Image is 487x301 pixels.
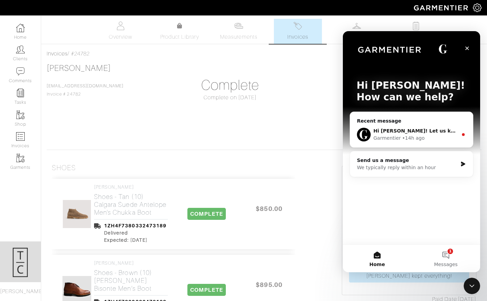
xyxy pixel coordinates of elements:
a: Wardrobe [333,19,381,44]
span: Product Library [160,33,199,41]
h4: [PERSON_NAME] [94,260,168,266]
img: garments-icon-b7da505a4dc4fd61783c78ac3ca0ef83fa9d6f193b1c9dc38574b1d14d53ca28.png [16,154,25,162]
div: Complete on [DATE] [163,93,297,102]
img: clients-icon-6bae9207a08558b7cb47a8932f037763ab4055f8c8b6bfacd5dc20c3e0201464.png [16,45,25,54]
img: measurements-466bbee1fd09ba9460f595b01e5d73f9e2bff037440d3c8f018324cb6cdf7a4a.svg [234,22,243,30]
span: $895.00 [248,277,290,292]
a: Look Books [392,19,440,44]
span: COMPLETE [187,284,225,296]
h3: Shoes [52,164,76,172]
span: Home [26,231,42,236]
div: / #24782 [47,50,482,58]
img: orders-27d20c2124de7fd6de4e0e44c1d41de31381a507db9b33961299e4e07d508b8c.svg [293,22,302,30]
div: Garmentier [31,103,58,111]
h2: Shoes - Tan (10) Calgara Suede Antelope Men's Chukka Boot [94,193,168,216]
span: $850.00 [248,201,290,216]
a: [EMAIL_ADDRESS][DOMAIN_NAME] [47,84,124,88]
div: Close [118,11,130,23]
a: Invoices [274,19,322,44]
a: [PERSON_NAME] Shoes - Tan (10)Calgara Suede Antelope Men's Chukka Boot [94,184,168,216]
a: [PERSON_NAME] [47,64,111,73]
img: garmentier-logo-header-white-b43fb05a5012e4ada735d5af1a66efaba907eab6374d6393d1fbf88cb4ef424d.png [410,2,473,14]
img: wardrobe-487a4870c1b7c33e795ec22d11cfc2ed9d08956e64fb3008fe2437562e282088.svg [352,22,361,30]
iframe: Intercom live chat [464,278,480,294]
a: [PERSON_NAME] kept everything! [349,269,469,283]
h2: Shoes - Brown (10) [PERSON_NAME] Bisonte Men’s Boot [94,269,168,292]
div: Delivered [104,229,166,237]
a: Overview [96,19,144,44]
a: Product Library [155,22,204,41]
h4: [PERSON_NAME] [94,184,168,190]
img: comment-icon-a0a6a9ef722e966f86d9cbdc48e553b5cf19dbc54f86b18d962a5391bc8f6eb6.png [16,67,25,76]
img: wxRhm3n85bqtaW9CDJPqRVPa [62,200,91,228]
button: Messages [69,214,137,241]
img: reminder-icon-8004d30b9f0a5d33ae49ab947aed9ed385cf756f9e5892f1edd6e32f2345188e.png [16,89,25,97]
span: COMPLETE [187,208,225,220]
a: 1ZH4F7380332473189 [104,223,166,228]
img: gear-icon-white-bd11855cb880d31180b6d7d6211b90ccbf57a29d726f0c71d8c61bd08dd39cc2.png [473,3,482,12]
a: Invoices [47,51,68,57]
span: Hi [PERSON_NAME]! Let us know what you would like to do and we can go ahead and process a refund ... [31,97,456,102]
img: dashboard-icon-dbcd8f5a0b271acd01030246c82b418ddd0df26cd7fceb0bd07c9910d44c42f6.png [16,24,25,32]
span: Measurements [220,33,257,41]
div: Send us a messageWe typically reply within an hour [7,120,130,146]
span: Invoices [287,33,308,41]
img: orders-icon-0abe47150d42831381b5fb84f609e132dff9fe21cb692f30cb5eec754e2cba89.png [16,132,25,141]
a: [PERSON_NAME] Shoes - Brown (10)[PERSON_NAME] Bisonte Men’s Boot [94,260,168,292]
h1: Complete [163,77,297,93]
div: Send us a message [14,126,115,133]
iframe: Intercom live chat [343,31,480,272]
a: Measurements [214,19,263,44]
span: Overview [109,33,132,41]
img: garments-icon-b7da505a4dc4fd61783c78ac3ca0ef83fa9d6f193b1c9dc38574b1d14d53ca28.png [16,111,25,119]
span: Invoice # 24782 [47,84,124,97]
img: todo-9ac3debb85659649dc8f770b8b6100bb5dab4b48dedcbae339e5042a72dfd3cc.svg [411,22,420,30]
img: basicinfo-40fd8af6dae0f16599ec9e87c0ef1c0a1fdea2edbe929e3d69a839185d80c458.svg [116,22,125,30]
div: We typically reply within an hour [14,133,115,140]
div: Expected: [DATE] [104,237,166,244]
div: • 14h ago [59,103,82,111]
span: Messages [91,231,115,236]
